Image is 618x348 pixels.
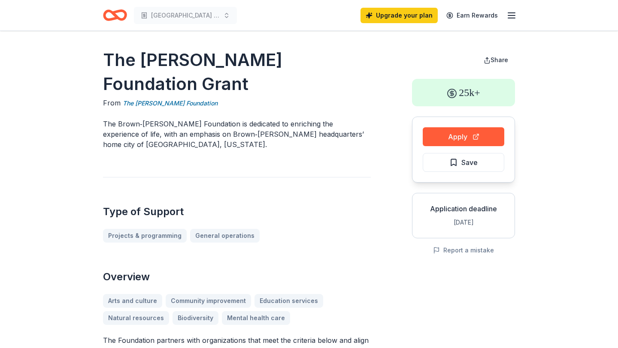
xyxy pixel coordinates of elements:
span: [GEOGRAPHIC_DATA] PTO [151,10,220,21]
button: [GEOGRAPHIC_DATA] PTO [134,7,237,24]
h2: Type of Support [103,205,371,219]
button: Apply [423,127,504,146]
a: Upgrade your plan [360,8,438,23]
p: The Brown‑[PERSON_NAME] Foundation is dedicated to enriching the experience of life, with an emph... [103,119,371,150]
button: Save [423,153,504,172]
a: Home [103,5,127,25]
div: 25k+ [412,79,515,106]
a: General operations [190,229,260,243]
a: Projects & programming [103,229,187,243]
button: Report a mistake [433,245,494,255]
span: Share [491,56,508,63]
button: Share [477,51,515,69]
span: Save [461,157,478,168]
h2: Overview [103,270,371,284]
a: The [PERSON_NAME] Foundation [123,98,218,108]
a: Earn Rewards [441,8,503,23]
h1: The [PERSON_NAME] Foundation Grant [103,48,371,96]
div: [DATE] [419,217,508,228]
div: Application deadline [419,204,508,214]
div: From [103,98,371,108]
